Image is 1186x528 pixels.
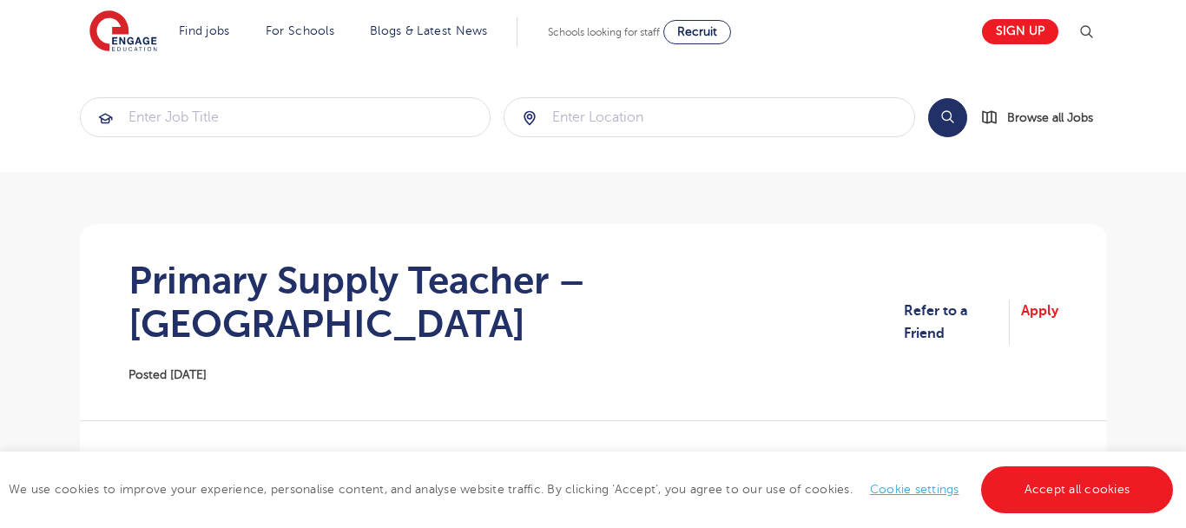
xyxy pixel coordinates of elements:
[981,466,1174,513] a: Accept all cookies
[1021,300,1058,346] a: Apply
[9,483,1177,496] span: We use cookies to improve your experience, personalise content, and analyse website traffic. By c...
[128,259,904,346] h1: Primary Supply Teacher – [GEOGRAPHIC_DATA]
[1007,108,1093,128] span: Browse all Jobs
[266,24,334,37] a: For Schools
[179,24,230,37] a: Find jobs
[981,108,1107,128] a: Browse all Jobs
[81,98,491,136] input: Submit
[504,97,915,137] div: Submit
[548,26,660,38] span: Schools looking for staff
[870,483,959,496] a: Cookie settings
[982,19,1058,44] a: Sign up
[677,25,717,38] span: Recruit
[904,300,1010,346] a: Refer to a Friend
[80,97,491,137] div: Submit
[370,24,488,37] a: Blogs & Latest News
[504,98,914,136] input: Submit
[89,10,157,54] img: Engage Education
[128,368,207,381] span: Posted [DATE]
[928,98,967,137] button: Search
[663,20,731,44] a: Recruit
